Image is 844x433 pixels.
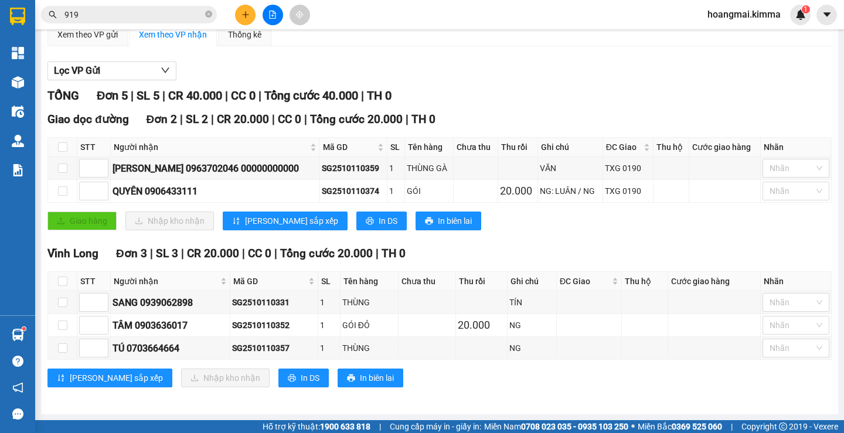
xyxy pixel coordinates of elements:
th: Tên hàng [341,272,399,291]
button: sort-ascending[PERSON_NAME] sắp xếp [223,212,348,230]
span: Đơn 2 [147,112,178,126]
span: Tổng cước 40.000 [264,88,358,103]
span: CC 0 [248,247,271,260]
span: TH 0 [367,88,392,103]
div: TÂM 0903636017 [113,318,228,333]
span: plus [241,11,250,19]
span: In DS [379,214,397,227]
span: Hỗ trợ kỹ thuật: [263,420,370,433]
img: warehouse-icon [12,135,24,147]
span: printer [288,374,296,383]
span: CR 20.000 [217,112,269,126]
span: Mã GD [233,275,305,288]
img: solution-icon [12,164,24,176]
span: | [181,247,184,260]
td: SG2510110357 [230,337,318,360]
sup: 1 [22,327,26,330]
div: NG [509,342,554,354]
span: file-add [268,11,277,19]
div: Thống kê [228,28,261,41]
th: Thu rồi [498,138,538,157]
div: 20.000 [458,317,505,333]
span: Cung cấp máy in - giấy in: [390,420,481,433]
sup: 1 [802,5,810,13]
img: warehouse-icon [12,76,24,88]
span: | [379,420,381,433]
span: | [242,247,245,260]
span: TỔNG [47,88,79,103]
div: TÍN [509,296,554,309]
div: VĂN [540,162,601,175]
span: | [274,247,277,260]
span: Giao dọc đường [47,112,129,126]
span: | [406,112,409,126]
span: | [150,247,153,260]
span: | [304,112,307,126]
span: Tổng cước 20.000 [280,247,373,260]
th: SL [387,138,405,157]
div: SANG 0939062898 [113,295,228,310]
td: SG2510110331 [230,291,318,314]
span: Lọc VP Gửi [54,63,100,78]
span: In biên lai [360,371,394,384]
span: In DS [301,371,319,384]
div: Xem theo VP gửi [57,28,118,41]
button: aim [290,5,310,25]
td: SG2510110374 [320,180,387,203]
span: ĐC Giao [606,141,641,154]
div: SG2510110374 [322,185,385,197]
div: 1 [389,162,403,175]
div: 1 [389,185,403,197]
span: search [49,11,57,19]
span: Người nhận [114,275,218,288]
td: SG2510110359 [320,157,387,180]
div: 20.000 [500,183,536,199]
img: logo-vxr [10,8,25,25]
span: ⚪️ [631,424,635,429]
span: close-circle [205,11,212,18]
div: 1 [320,296,338,309]
span: Vĩnh Long [47,247,98,260]
strong: 0708 023 035 - 0935 103 250 [521,422,628,431]
th: Ghi chú [508,272,557,291]
th: Thu rồi [456,272,508,291]
div: NG: LUÂN / NG [540,185,601,197]
th: SL [318,272,341,291]
div: SG2510110352 [232,319,315,332]
span: [PERSON_NAME] sắp xếp [245,214,338,227]
strong: 1900 633 818 [320,422,370,431]
div: 1 [320,319,338,332]
span: SL 5 [137,88,159,103]
div: TXG 0190 [605,162,651,175]
span: SL 3 [156,247,178,260]
span: down [161,66,170,75]
th: STT [77,272,111,291]
td: SG2510110352 [230,314,318,337]
span: CR 20.000 [187,247,239,260]
button: Lọc VP Gửi [47,62,176,80]
div: THÙNG [342,342,396,354]
div: TXG 0190 [605,185,651,197]
div: THÙNG GÀ [407,162,451,175]
span: CC 0 [231,88,256,103]
span: message [12,408,23,420]
button: caret-down [816,5,837,25]
span: sort-ascending [57,374,65,383]
span: Mã GD [323,141,375,154]
span: Miền Bắc [638,420,722,433]
th: Chưa thu [454,138,498,157]
span: In biên lai [438,214,472,227]
span: | [258,88,261,103]
div: GÓI ĐỎ [342,319,396,332]
span: | [162,88,165,103]
th: Cước giao hàng [689,138,761,157]
span: printer [366,217,374,226]
span: | [272,112,275,126]
button: printerIn DS [278,369,329,387]
span: aim [295,11,304,19]
div: Nhãn [764,275,828,288]
div: GÓI [407,185,451,197]
span: [PERSON_NAME] sắp xếp [70,371,163,384]
button: printerIn biên lai [416,212,481,230]
div: SG2510110359 [322,162,385,175]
